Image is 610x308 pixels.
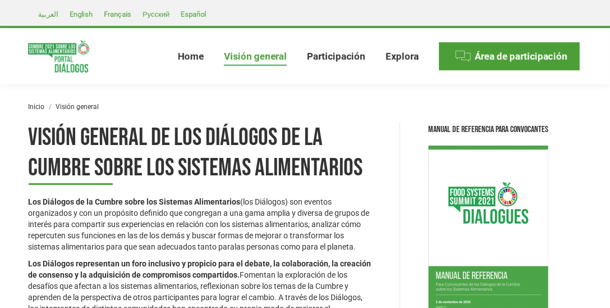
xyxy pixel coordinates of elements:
p: (los Diálogos) son eventos organizados y con un propósito definido que congregan a una gama ampli... [28,196,371,252]
span: Home [178,51,204,62]
span: Français [104,10,131,19]
span: Visión general [56,103,99,111]
div: Manual de Referencia para Convocantes [428,123,582,137]
span: Participación [307,51,365,62]
span: العربية [38,10,58,19]
a: العربية [33,7,64,21]
a: English [64,7,98,21]
h1: Visión general de los Diálogos de la Cumbre sobre los Sistemas Alimentarios [28,123,371,185]
span: Русский [143,10,169,19]
a: Русский [137,7,175,21]
span: Área de participación [475,51,567,62]
span: Visión general [224,51,287,62]
a: Français [98,7,137,21]
span: English [70,10,93,19]
img: Menu icon [455,48,471,65]
strong: Los Diálogos representan un foro inclusivo y propicio para el debate, la colaboración, la creació... [28,259,371,279]
span: Español [181,10,206,19]
strong: Los Diálogos de la Cumbre sobre los Sistemas Alimentarios [28,197,240,206]
img: Food Systems Summit Dialogues [28,40,89,73]
a: Español [175,7,212,21]
span: Explora [386,51,419,62]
